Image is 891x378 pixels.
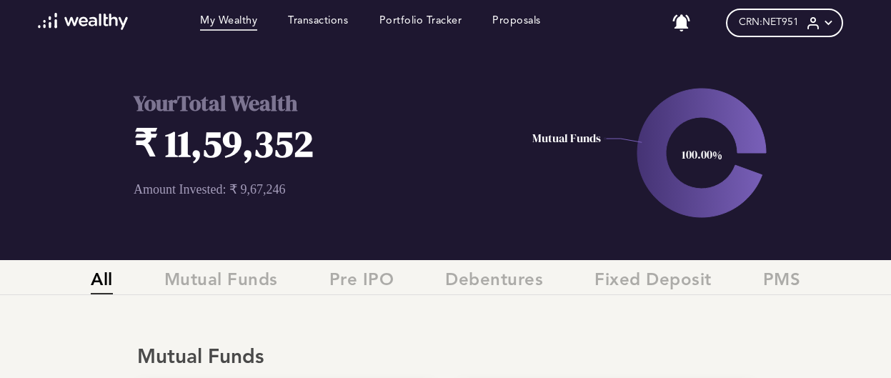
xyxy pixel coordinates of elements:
img: wl-logo-white.svg [38,13,129,30]
h1: ₹ 11,59,352 [134,118,512,169]
div: Mutual Funds [137,346,754,370]
span: Fixed Deposit [594,271,712,294]
span: PMS [763,271,801,294]
span: Debentures [445,271,543,294]
span: Pre IPO [329,271,394,294]
span: All [91,271,113,294]
a: Portfolio Tracker [379,15,462,31]
text: 100.00% [682,146,722,162]
p: Amount Invested: ₹ 9,67,246 [134,181,512,197]
text: Mutual Funds [532,130,601,146]
span: Mutual Funds [164,271,278,294]
span: CRN: NET951 [739,16,799,29]
a: Proposals [492,15,541,31]
a: My Wealthy [200,15,257,31]
a: Transactions [288,15,348,31]
h2: Your Total Wealth [134,89,512,118]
